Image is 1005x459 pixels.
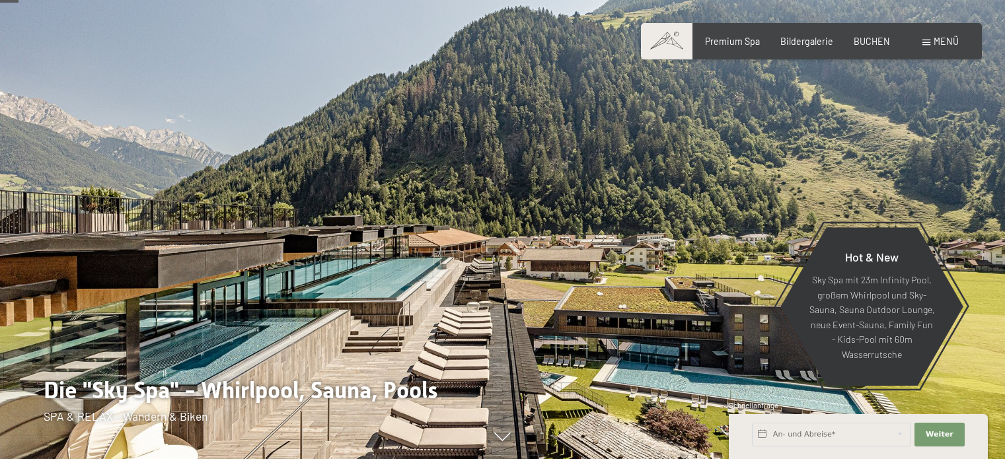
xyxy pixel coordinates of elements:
a: Hot & New Sky Spa mit 23m Infinity Pool, großem Whirlpool und Sky-Sauna, Sauna Outdoor Lounge, ne... [780,227,964,386]
span: Menü [934,36,959,47]
span: Hot & New [845,250,899,264]
span: Schnellanfrage [729,401,778,409]
a: Premium Spa [705,36,760,47]
p: Sky Spa mit 23m Infinity Pool, großem Whirlpool und Sky-Sauna, Sauna Outdoor Lounge, neue Event-S... [809,273,935,363]
a: Bildergalerie [780,36,833,47]
a: BUCHEN [854,36,890,47]
span: Weiter [926,429,953,440]
button: Weiter [914,423,965,446]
